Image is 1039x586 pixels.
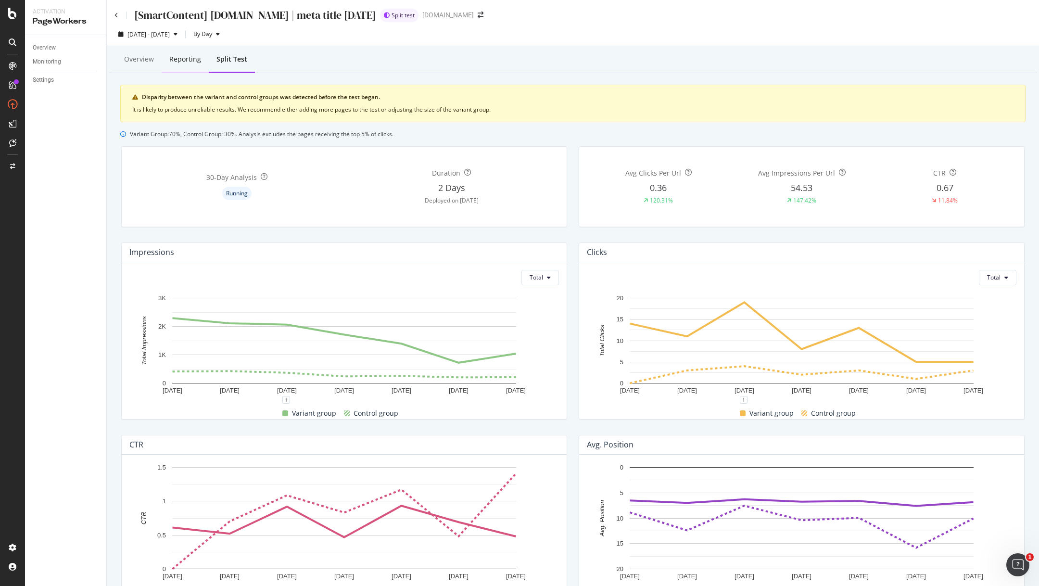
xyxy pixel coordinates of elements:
text: 15 [617,540,623,547]
svg: A chart. [129,293,559,400]
svg: A chart. [587,293,1017,400]
text: 3K [158,294,166,302]
button: Total [521,270,559,285]
div: 11.84% [938,196,958,204]
div: Clicks [587,247,607,257]
a: Overview [33,43,100,53]
text: [DATE] [963,573,983,580]
span: Variant group [749,408,794,419]
div: 2 Days [438,182,465,194]
div: 54.53 [791,182,812,194]
text: 0 [163,380,166,387]
div: Avg Clicks Per Url [625,168,681,178]
text: 1K [158,351,166,358]
text: [DATE] [449,573,469,580]
span: Control group [354,408,398,419]
span: [DATE] - [DATE] [127,30,170,38]
text: [DATE] [620,573,640,580]
text: 10 [617,514,623,522]
div: Overview [33,43,56,53]
text: [DATE] [163,573,182,580]
span: 1 [1026,553,1034,561]
button: By Day [190,26,224,42]
div: It is likely to produce unreliable results. We recommend either adding more pages to the test or ... [132,105,1014,114]
text: [DATE] [506,387,526,394]
div: 30 -Day Analysis [206,173,257,182]
text: [DATE] [735,387,754,394]
div: 120.31% [650,196,673,204]
div: CTR [933,168,946,178]
text: [DATE] [163,387,182,394]
text: [DATE] [849,573,869,580]
text: [DATE] [449,387,469,394]
text: [DATE] [963,387,983,394]
div: Avg. position [587,440,634,449]
text: 1 [163,497,166,505]
text: [DATE] [277,573,297,580]
span: By Day [190,30,212,38]
div: Activation [33,8,99,16]
text: [DATE] [392,387,411,394]
text: 0 [620,380,623,387]
button: Total [979,270,1016,285]
text: 5 [620,358,623,365]
text: [DATE] [277,387,297,394]
span: Total [987,273,1001,281]
div: Settings [33,75,54,85]
div: Impressions [129,247,174,257]
text: [DATE] [677,573,697,580]
text: [DATE] [849,387,869,394]
div: 147.42% [793,196,816,204]
text: [DATE] [735,573,754,580]
text: CTR [140,511,147,524]
a: Settings [33,75,100,85]
iframe: Intercom live chat [1006,553,1029,576]
text: 5 [620,489,623,496]
text: Total Impressions [140,316,148,365]
text: [DATE] [792,387,811,394]
text: [DATE] [506,573,526,580]
div: [SmartContent] [DOMAIN_NAME] | meta title [DATE] [134,8,376,23]
div: 1 [282,396,290,404]
div: Reporting [169,54,201,64]
div: CTR [129,440,143,449]
a: Monitoring [33,57,100,67]
span: Running [226,191,248,196]
div: Split Test [216,54,247,64]
div: Deployed on [DATE] [425,196,479,204]
div: 0.36 [650,182,667,194]
text: [DATE] [620,387,640,394]
button: [DATE] - [DATE] [114,26,181,42]
div: Duration [432,168,460,178]
div: info label [222,187,252,200]
a: Click to go back [114,13,118,18]
text: Avg. Position [598,500,606,537]
span: Split test [392,13,415,18]
div: warning banner [120,85,1026,122]
text: [DATE] [906,573,926,580]
text: 20 [617,565,623,573]
text: 0.5 [157,531,166,538]
text: [DATE] [677,387,697,394]
span: Variant Group: 70 %, Control Group: 30 %. Analysis excludes the pages receiving the top 5% of cli... [130,130,393,138]
div: 0.67 [937,182,953,194]
text: Total Clicks [598,324,606,356]
text: [DATE] [220,573,240,580]
text: [DATE] [792,573,811,580]
span: Total [530,273,543,281]
text: 10 [617,337,623,344]
div: Disparity between the variant and control groups was detected before the test began. [142,93,1014,102]
text: [DATE] [334,387,354,394]
text: 0 [163,565,166,573]
div: 1 [740,396,748,404]
div: arrow-right-arrow-left [478,12,483,18]
text: 1.5 [157,464,166,471]
div: Monitoring [33,57,61,67]
text: 0 [620,464,623,471]
span: Control group [811,408,856,419]
text: [DATE] [392,573,411,580]
text: 2K [158,323,166,330]
div: PageWorkers [33,16,99,27]
div: brand label [380,9,418,22]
